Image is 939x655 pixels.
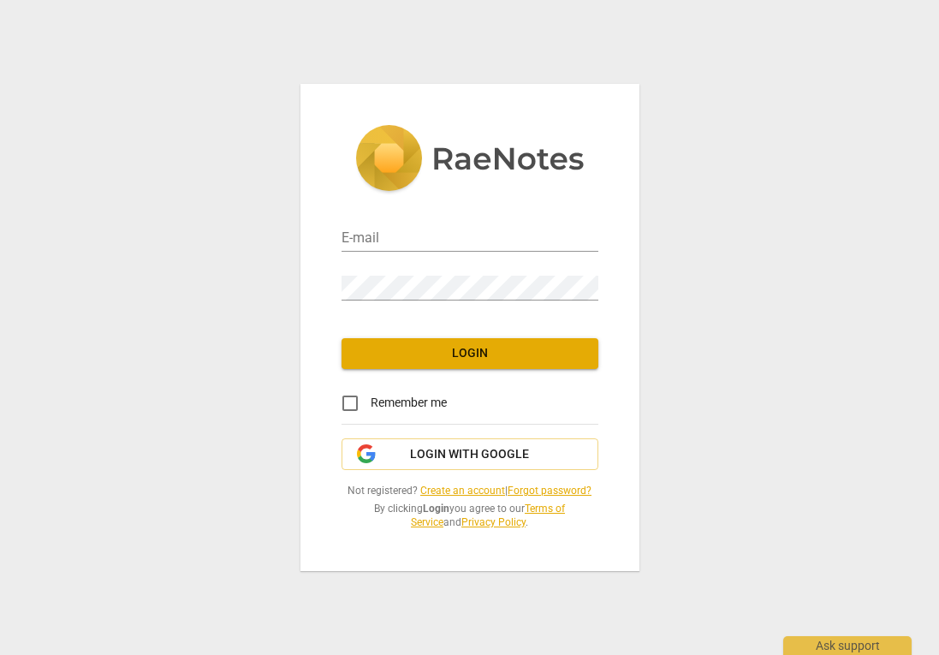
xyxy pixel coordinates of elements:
a: Privacy Policy [461,516,526,528]
div: Ask support [783,636,912,655]
button: Login with Google [342,438,598,471]
a: Create an account [420,485,505,497]
span: Login [355,345,585,362]
span: By clicking you agree to our and . [342,502,598,530]
img: 5ac2273c67554f335776073100b6d88f.svg [355,125,585,195]
span: Remember me [371,394,447,412]
span: Login with Google [410,446,529,463]
span: Not registered? | [342,484,598,498]
a: Forgot password? [508,485,591,497]
b: Login [423,503,449,515]
button: Login [342,338,598,369]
